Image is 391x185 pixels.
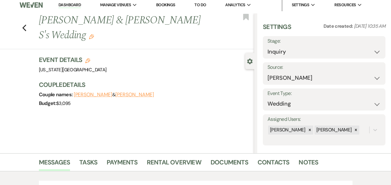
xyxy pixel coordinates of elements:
[74,92,154,98] span: &
[314,126,353,135] div: [PERSON_NAME]
[299,157,318,171] a: Notes
[56,100,70,107] span: $3,095
[268,63,381,72] label: Source:
[268,37,381,46] label: Stage:
[225,2,245,8] span: Analytics
[39,157,70,171] a: Messages
[39,67,107,73] span: [US_STATE][GEOGRAPHIC_DATA]
[291,2,309,8] span: Settings
[39,100,57,107] span: Budget:
[194,2,206,7] a: To Do
[147,157,201,171] a: Rental Overview
[354,23,385,29] span: [DATE] 10:35 AM
[39,55,107,64] h3: Event Details
[89,34,94,39] button: Edit
[39,91,74,98] span: Couple names:
[115,92,154,97] button: [PERSON_NAME]
[263,22,291,36] h3: Settings
[258,157,290,171] a: Contacts
[100,2,131,8] span: Manage Venues
[79,157,97,171] a: Tasks
[268,115,381,124] label: Assigned Users:
[324,23,354,29] span: Date created:
[58,2,81,8] a: Dashboard
[39,13,209,43] h1: [PERSON_NAME] & [PERSON_NAME] S's Wedding
[334,2,356,8] span: Resources
[211,157,248,171] a: Documents
[268,89,381,98] label: Event Type:
[39,80,248,89] h3: Couple Details
[268,126,306,135] div: [PERSON_NAME]
[74,92,112,97] button: [PERSON_NAME]
[156,2,175,7] a: Bookings
[107,157,137,171] a: Payments
[247,58,253,64] button: Close lead details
